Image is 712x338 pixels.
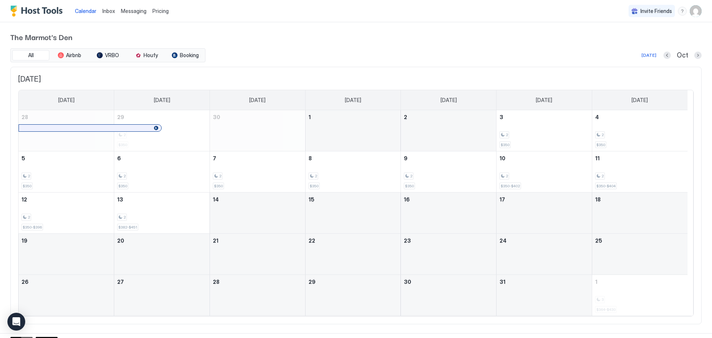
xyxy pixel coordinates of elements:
[441,97,457,104] span: [DATE]
[592,193,688,234] td: October 18, 2025
[210,110,305,124] a: September 30, 2025
[117,196,123,203] span: 13
[500,196,505,203] span: 17
[19,193,114,234] td: October 12, 2025
[305,275,401,316] td: October 29, 2025
[114,275,210,316] td: October 27, 2025
[28,174,30,178] span: 2
[144,52,158,59] span: Houfy
[123,215,126,220] span: 2
[152,8,169,14] span: Pricing
[306,275,401,289] a: October 29, 2025
[592,275,688,316] td: November 1, 2025
[7,313,25,331] div: Open Intercom Messenger
[345,97,361,104] span: [DATE]
[528,90,560,110] a: Friday
[210,275,305,289] a: October 28, 2025
[677,51,688,60] span: Oct
[22,279,29,285] span: 26
[19,275,114,289] a: October 26, 2025
[117,155,121,161] span: 6
[497,234,592,247] a: October 24, 2025
[595,279,597,285] span: 1
[310,184,319,188] span: $350
[306,193,401,206] a: October 15, 2025
[19,275,114,316] td: October 26, 2025
[305,193,401,234] td: October 15, 2025
[595,196,601,203] span: 18
[23,184,32,188] span: $350
[595,155,600,161] span: 11
[404,155,408,161] span: 9
[114,234,210,275] td: October 20, 2025
[601,132,604,137] span: 2
[410,174,412,178] span: 2
[592,110,688,151] td: October 4, 2025
[213,237,218,244] span: 21
[28,215,30,220] span: 2
[309,114,311,120] span: 1
[500,279,505,285] span: 31
[214,184,223,188] span: $350
[210,110,305,151] td: September 30, 2025
[401,110,497,151] td: October 2, 2025
[28,52,34,59] span: All
[213,196,219,203] span: 14
[305,110,401,151] td: October 1, 2025
[305,151,401,193] td: October 8, 2025
[213,155,216,161] span: 7
[497,275,592,316] td: October 31, 2025
[19,110,114,151] td: September 28, 2025
[118,184,127,188] span: $350
[10,6,66,17] a: Host Tools Logo
[210,151,305,165] a: October 7, 2025
[19,234,114,247] a: October 19, 2025
[123,174,126,178] span: 2
[242,90,273,110] a: Tuesday
[12,50,49,60] button: All
[536,97,552,104] span: [DATE]
[624,90,655,110] a: Saturday
[401,193,497,234] td: October 16, 2025
[121,7,146,15] a: Messaging
[592,151,688,165] a: October 11, 2025
[121,8,146,14] span: Messaging
[497,193,592,206] a: October 17, 2025
[75,8,96,14] span: Calendar
[22,114,28,120] span: 28
[309,196,314,203] span: 15
[66,52,81,59] span: Airbnb
[592,193,688,206] a: October 18, 2025
[592,110,688,124] a: October 4, 2025
[497,151,592,165] a: October 10, 2025
[315,174,317,178] span: 2
[114,193,210,206] a: October 13, 2025
[506,174,508,178] span: 2
[601,174,604,178] span: 2
[219,174,221,178] span: 2
[22,155,25,161] span: 5
[114,234,210,247] a: October 20, 2025
[146,90,178,110] a: Monday
[404,279,411,285] span: 30
[210,151,305,193] td: October 7, 2025
[497,234,592,275] td: October 24, 2025
[501,184,520,188] span: $350-$402
[596,142,605,147] span: $350
[102,7,115,15] a: Inbox
[213,279,220,285] span: 28
[51,90,82,110] a: Sunday
[117,279,124,285] span: 27
[75,7,96,15] a: Calendar
[105,52,119,59] span: VRBO
[309,279,316,285] span: 29
[114,193,210,234] td: October 13, 2025
[19,234,114,275] td: October 19, 2025
[497,275,592,289] a: October 31, 2025
[128,50,165,60] button: Houfy
[640,51,657,60] button: [DATE]
[401,275,496,289] a: October 30, 2025
[306,234,401,247] a: October 22, 2025
[642,52,656,59] div: [DATE]
[167,50,204,60] button: Booking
